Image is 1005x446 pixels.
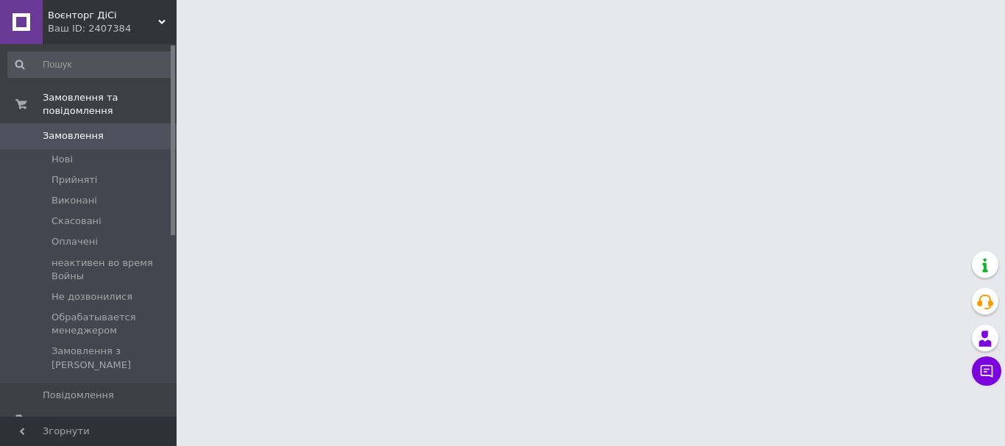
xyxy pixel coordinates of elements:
span: Повідомлення [43,389,114,402]
span: Замовлення з [PERSON_NAME] [52,345,172,371]
span: Замовлення [43,129,104,143]
span: Замовлення та повідомлення [43,91,177,118]
span: Прийняті [52,173,97,187]
span: Виконані [52,194,97,207]
button: Чат з покупцем [972,356,1001,386]
span: Оплачені [52,235,98,248]
input: Пошук [7,51,174,78]
div: Ваш ID: 2407384 [48,22,177,35]
span: Воєнторг ДіСі [48,9,158,22]
span: Не дозвонилися [52,290,132,303]
span: Скасовані [52,215,102,228]
span: неактивен во время Войны [52,256,172,283]
span: Нові [52,153,73,166]
span: Товари та послуги [43,414,136,427]
span: Обрабатывается менеджером [52,311,172,337]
